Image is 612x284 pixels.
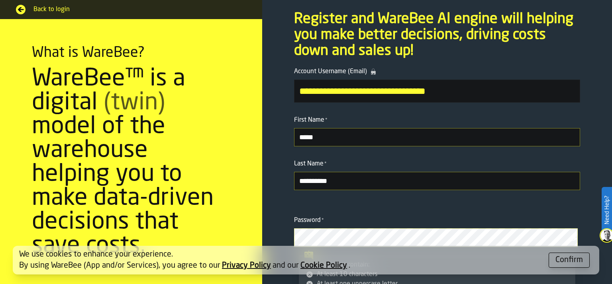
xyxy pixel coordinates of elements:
[32,67,230,258] div: WareBee™ is a digital model of the warehouse helping you to make data-driven decisions that save ...
[294,228,578,247] input: button-toolbar-Password
[555,255,583,266] div: Confirm
[19,249,542,271] div: We use cookies to enhance your experience. By using WareBee (App and/or Services), you agree to o...
[13,246,599,274] div: alert-[object Object]
[294,128,580,146] input: button-toolbar-First Name
[294,11,580,59] p: Register and WareBee AI engine will helping you make better decisions, driving costs down and sal...
[294,80,580,103] input: button-toolbar-Account Username (Email)
[33,5,246,14] span: Back to login
[325,117,328,123] span: Required
[549,253,590,268] button: button-
[294,159,580,169] div: Last Name
[322,218,324,223] span: Required
[294,216,580,247] label: button-toolbar-Password
[602,188,611,232] label: Need Help?
[294,159,580,190] label: button-toolbar-Last Name
[294,172,580,190] input: button-toolbar-Last Name
[324,161,327,167] span: Required
[300,262,347,270] a: Cookie Policy
[294,115,580,146] label: button-toolbar-First Name
[16,5,246,14] a: Back to login
[294,216,580,225] div: Password
[32,45,145,61] div: What is WareBee?
[104,91,165,115] span: (twin)
[294,67,580,103] label: button-toolbar-Account Username (Email)
[294,115,580,125] div: First Name
[294,67,580,76] div: Account Username (Email)
[222,262,271,270] a: Privacy Policy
